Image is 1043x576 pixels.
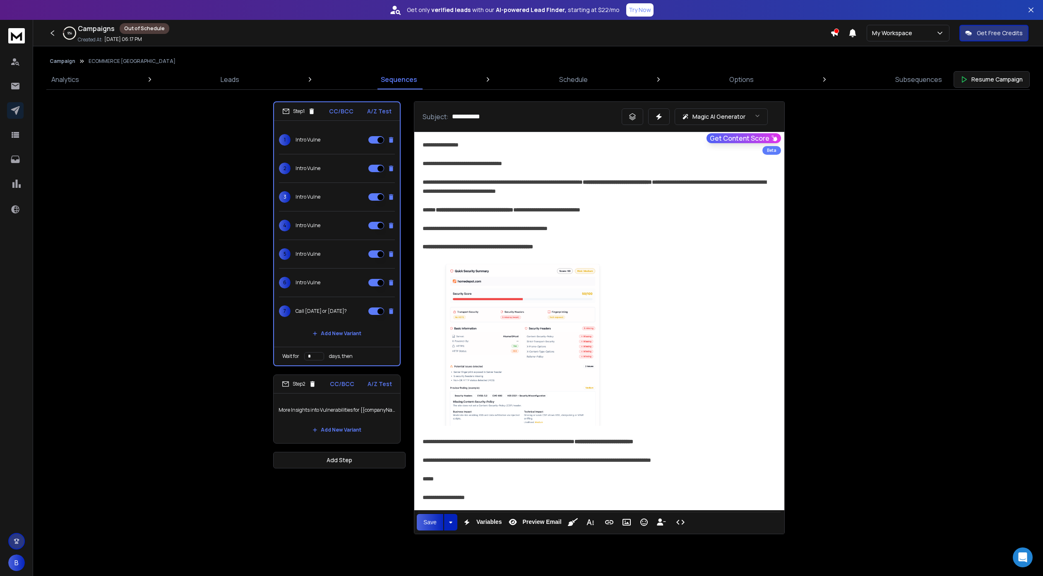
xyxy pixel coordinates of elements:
p: Options [729,74,754,84]
span: Preview Email [521,518,563,526]
button: Campaign [50,58,75,65]
button: Get Content Score [707,133,781,143]
img: logo [8,28,25,43]
p: Get Free Credits [977,29,1023,37]
span: 7 [279,305,291,317]
button: Variables [459,514,504,530]
button: Insert Unsubscribe Link [654,514,669,530]
p: Try Now [629,6,651,14]
p: Leads [221,74,239,84]
p: Analytics [51,74,79,84]
a: Schedule [554,70,593,89]
p: A/Z Test [368,380,392,388]
p: Wait for [282,353,299,360]
a: Options [724,70,759,89]
button: Add Step [273,452,406,468]
p: CC/BCC [330,380,354,388]
a: Analytics [46,70,84,89]
button: Add New Variant [306,422,368,438]
button: Clean HTML [565,514,581,530]
button: B [8,554,25,571]
span: 5 [279,248,291,260]
p: Intro Vulne [296,137,320,143]
p: Call [DATE] or [DATE]? [296,308,347,314]
span: 3 [279,191,291,203]
p: More Insights into Vulnerabilities for {{companyName}} [279,398,395,422]
a: Leads [216,70,244,89]
p: Created At: [78,36,103,43]
li: Step1CC/BCCA/Z Test1Intro Vulne2Intro Vulne3Intro Vulne4Intro Vulne5Intro Vulne6Intro Vulne7Call ... [273,101,401,366]
h1: Campaigns [78,24,115,34]
span: 6 [279,277,291,288]
button: Get Free Credits [959,25,1029,41]
p: A/Z Test [367,107,392,115]
strong: verified leads [431,6,471,14]
a: Subsequences [890,70,947,89]
button: Save [417,514,443,530]
span: 2 [279,163,291,174]
div: Open Intercom Messenger [1013,547,1033,567]
span: 4 [279,220,291,231]
p: Subsequences [895,74,942,84]
p: ECOMMERCE [GEOGRAPHIC_DATA] [89,58,175,65]
p: Subject: [423,112,449,122]
p: [DATE] 06:17 PM [104,36,142,43]
p: CC/BCC [329,107,353,115]
p: Get only with our starting at $22/mo [407,6,620,14]
div: Beta [762,146,781,155]
p: Intro Vulne [296,194,320,200]
div: Step 2 [282,380,316,388]
strong: AI-powered Lead Finder, [496,6,566,14]
button: Emoticons [636,514,652,530]
button: Code View [673,514,688,530]
button: Resume Campaign [954,71,1030,88]
p: Magic AI Generator [692,113,745,121]
p: Sequences [381,74,417,84]
button: Insert Link (⌘K) [601,514,617,530]
button: Insert Image (⌘P) [619,514,634,530]
button: More Text [582,514,598,530]
span: Variables [475,518,504,526]
li: Step2CC/BCCA/Z TestMore Insights into Vulnerabilities for {{companyName}}Add New Variant [273,374,401,444]
a: Sequences [376,70,422,89]
span: 1 [279,134,291,146]
p: Intro Vulne [296,222,320,229]
button: Add New Variant [306,325,368,342]
div: Out of Schedule [120,23,169,34]
p: Intro Vulne [296,165,320,172]
button: Magic AI Generator [675,108,768,125]
p: My Workspace [872,29,916,37]
button: Preview Email [505,514,563,530]
p: 9 % [67,31,72,36]
p: Intro Vulne [296,279,320,286]
button: Try Now [626,3,654,17]
p: days, then [329,353,353,360]
p: Intro Vulne [296,251,320,257]
div: Step 1 [282,108,315,115]
p: Schedule [559,74,588,84]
